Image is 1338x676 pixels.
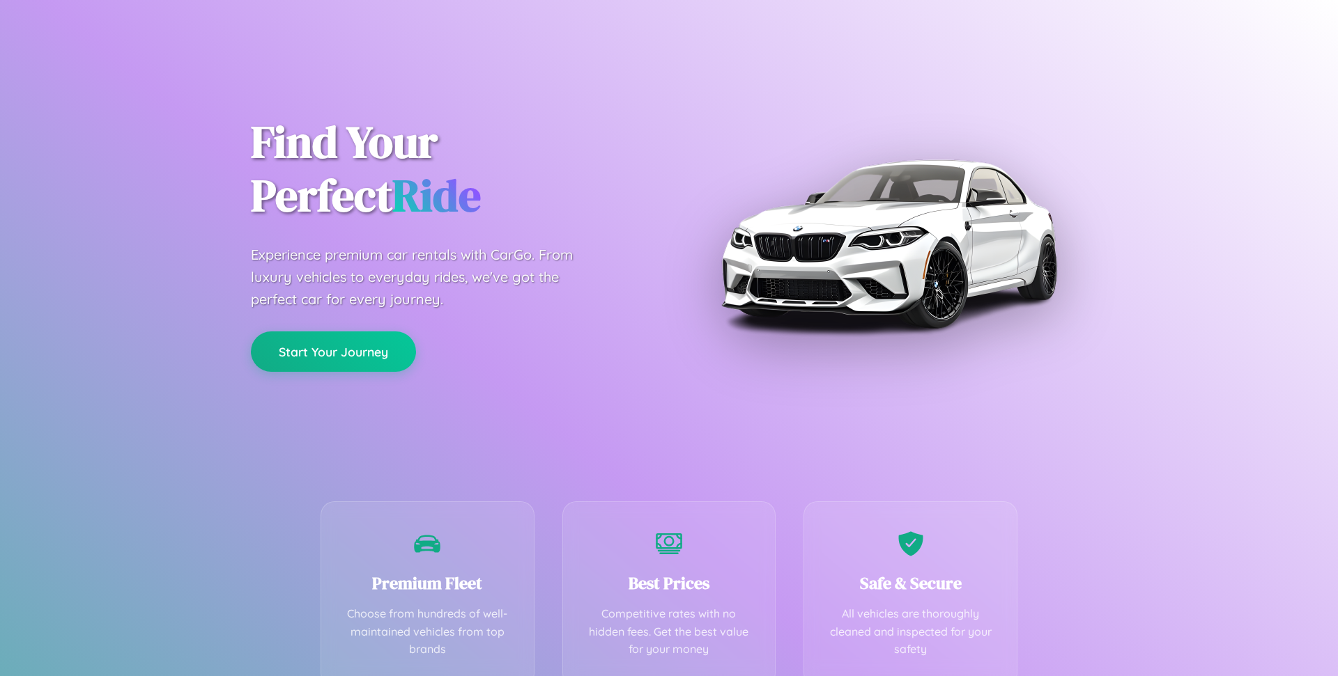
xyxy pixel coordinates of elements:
h3: Best Prices [584,572,755,595]
p: Experience premium car rentals with CarGo. From luxury vehicles to everyday rides, we've got the ... [251,244,599,311]
p: Competitive rates with no hidden fees. Get the best value for your money [584,605,755,659]
p: All vehicles are thoroughly cleaned and inspected for your safety [825,605,996,659]
img: Premium BMW car rental vehicle [714,70,1063,418]
button: Start Your Journey [251,331,416,372]
h3: Safe & Secure [825,572,996,595]
h1: Find Your Perfect [251,116,648,223]
h3: Premium Fleet [342,572,513,595]
p: Choose from hundreds of well-maintained vehicles from top brands [342,605,513,659]
span: Ride [392,165,481,226]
